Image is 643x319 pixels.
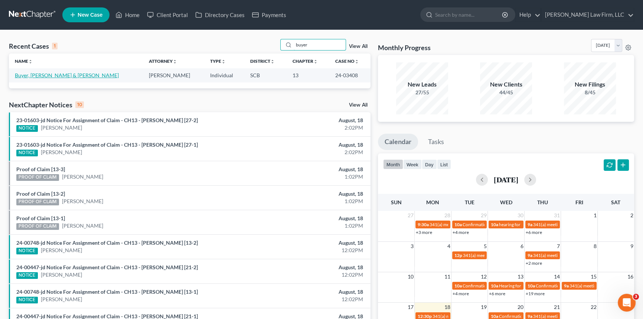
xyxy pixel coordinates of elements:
div: August, 18 [252,239,363,247]
span: 341(a) meeting for [PERSON_NAME] [533,253,605,258]
a: +6 more [526,230,542,235]
span: 9:30a [418,222,429,227]
a: [PERSON_NAME] [41,296,82,303]
div: NOTICE [16,248,38,254]
span: 9 [630,242,634,251]
a: Chapterunfold_more [293,58,318,64]
a: Buyer, [PERSON_NAME] & [PERSON_NAME] [15,72,119,78]
a: View All [349,44,368,49]
td: 13 [287,68,330,82]
div: 12:02PM [252,247,363,254]
span: 341(a) meeting for [PERSON_NAME] [463,253,535,258]
a: Case Nounfold_more [335,58,359,64]
div: NOTICE [16,297,38,303]
span: 10a [454,283,462,289]
i: unfold_more [313,59,318,64]
span: 13 [517,272,524,281]
span: 6 [520,242,524,251]
input: Search by name... [435,8,503,22]
a: Client Portal [143,8,192,22]
span: Hearing for [PERSON_NAME] [499,283,557,289]
div: NOTICE [16,272,38,279]
span: 7 [556,242,561,251]
div: 1:02PM [252,173,363,180]
span: 12 [480,272,487,281]
div: New Filings [564,80,616,89]
div: 44/45 [480,89,532,96]
a: Typeunfold_more [210,58,226,64]
div: 1:02PM [252,222,363,230]
span: 11 [444,272,451,281]
span: 9a [528,313,532,319]
span: 10 [407,272,414,281]
div: 12:02PM [252,271,363,279]
a: View All [349,102,368,108]
div: 10 [75,101,84,108]
a: [PERSON_NAME] [41,124,82,131]
input: Search by name... [294,39,346,50]
div: New Leads [396,80,448,89]
a: 24-00748-jd Notice For Assignment of Claim - CH13 - [PERSON_NAME] [13-1] [16,289,198,295]
td: Individual [204,68,245,82]
a: Proof of Claim [13-1] [16,215,65,221]
span: Confirmation Hearing for La [PERSON_NAME] [536,283,626,289]
span: 341(a) meeting for [PERSON_NAME] [569,283,641,289]
a: +19 more [526,291,545,296]
span: 9a [528,253,532,258]
iframe: Intercom live chat [618,294,636,312]
a: Nameunfold_more [15,58,33,64]
div: NOTICE [16,125,38,132]
div: 27/55 [396,89,448,96]
div: August, 18 [252,264,363,271]
button: list [437,159,451,169]
a: [PERSON_NAME] Law Firm, LLC [541,8,634,22]
div: NOTICE [16,150,38,156]
a: +2 more [526,260,542,266]
span: 12:30p [418,313,432,319]
a: +6 more [489,291,505,296]
a: 24-00748-jd Notice For Assignment of Claim - CH13 - [PERSON_NAME] [13-2] [16,240,198,246]
a: Districtunfold_more [250,58,275,64]
a: 24-00447-jd Notice For Assignment of Claim - CH13 - [PERSON_NAME] [21-2] [16,264,198,270]
span: 10a [528,283,535,289]
span: 2 [630,211,634,220]
a: Tasks [421,134,451,150]
a: Calendar [378,134,418,150]
h2: [DATE] [494,176,518,183]
span: 8 [593,242,597,251]
span: Mon [426,199,439,205]
span: 16 [627,272,634,281]
td: [PERSON_NAME] [143,68,204,82]
a: [PERSON_NAME] [62,198,103,205]
div: PROOF OF CLAIM [16,174,59,181]
span: 15 [590,272,597,281]
div: August, 18 [252,141,363,149]
span: 17 [407,303,414,312]
span: Thu [537,199,548,205]
span: 341(a) meeting for [PERSON_NAME] [533,313,605,319]
span: 3 [633,294,639,300]
span: Fri [575,199,583,205]
span: 14 [553,272,561,281]
span: 10a [491,283,498,289]
a: Home [112,8,143,22]
div: 1 [52,43,58,49]
span: 29 [480,211,487,220]
div: NextChapter Notices [9,100,84,109]
span: New Case [78,12,102,18]
span: Confirmation Hearing for [PERSON_NAME] [463,222,548,227]
span: Tue [464,199,474,205]
span: 341(a) meeting for [533,222,569,227]
span: 341(a) meeting for [PERSON_NAME] & [PERSON_NAME] [430,222,541,227]
span: 18 [444,303,451,312]
span: 10a [491,313,498,319]
div: PROOF OF CLAIM [16,223,59,230]
span: Confirmation Date for [PERSON_NAME] [499,313,578,319]
div: August, 18 [252,288,363,296]
span: 1 [593,211,597,220]
span: 9a [528,222,532,227]
i: unfold_more [270,59,275,64]
a: [PERSON_NAME] [41,247,82,254]
i: unfold_more [172,59,177,64]
div: 12:02PM [252,296,363,303]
